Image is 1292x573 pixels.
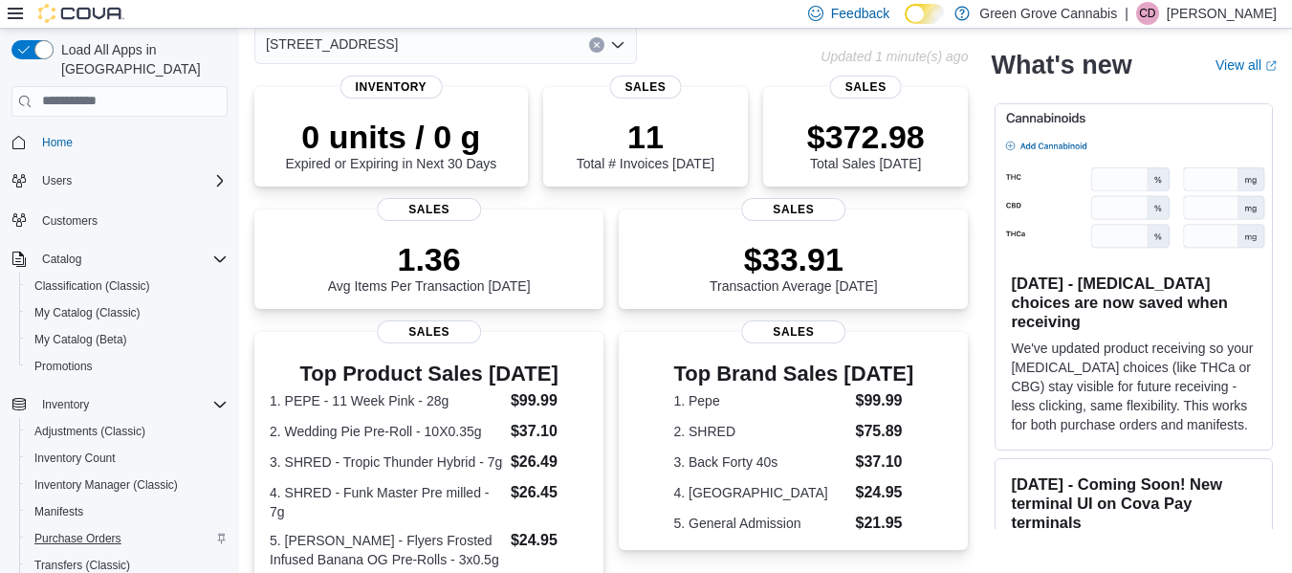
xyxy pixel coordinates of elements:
[270,531,503,569] dt: 5. [PERSON_NAME] - Flyers Frosted Infused Banana OG Pre-Rolls - 3x0.5g
[27,420,228,443] span: Adjustments (Classic)
[270,452,503,472] dt: 3. SHRED - Tropic Thunder Hybrid - 7g
[577,118,714,156] p: 11
[741,198,846,221] span: Sales
[673,483,847,502] dt: 4. [GEOGRAPHIC_DATA]
[27,474,228,496] span: Inventory Manager (Classic)
[609,76,681,99] span: Sales
[285,118,496,171] div: Expired or Expiring in Next 30 Days
[34,169,228,192] span: Users
[27,328,135,351] a: My Catalog (Beta)
[4,206,235,233] button: Customers
[830,76,902,99] span: Sales
[340,76,443,99] span: Inventory
[979,2,1117,25] p: Green Grove Cannabis
[27,447,228,470] span: Inventory Count
[27,500,91,523] a: Manifests
[270,363,588,386] h3: Top Product Sales [DATE]
[856,389,914,412] dd: $99.99
[34,424,145,439] span: Adjustments (Classic)
[270,483,503,521] dt: 4. SHRED - Funk Master Pre milled - 7g
[673,422,847,441] dt: 2. SHRED
[1136,2,1159,25] div: Catalina Duque
[856,481,914,504] dd: $24.95
[905,24,906,25] span: Dark Mode
[42,397,89,412] span: Inventory
[34,531,121,546] span: Purchase Orders
[589,37,604,53] button: Clear input
[42,173,72,188] span: Users
[710,240,878,294] div: Transaction Average [DATE]
[27,355,100,378] a: Promotions
[821,49,968,64] p: Updated 1 minute(s) ago
[856,451,914,474] dd: $37.10
[673,514,847,533] dt: 5. General Admission
[1167,2,1277,25] p: [PERSON_NAME]
[511,420,588,443] dd: $37.10
[19,472,235,498] button: Inventory Manager (Classic)
[4,128,235,156] button: Home
[27,500,228,523] span: Manifests
[42,213,98,229] span: Customers
[34,359,93,374] span: Promotions
[34,278,150,294] span: Classification (Classic)
[27,275,228,298] span: Classification (Classic)
[741,320,846,343] span: Sales
[1125,2,1128,25] p: |
[511,389,588,412] dd: $99.99
[673,452,847,472] dt: 3. Back Forty 40s
[266,33,398,55] span: [STREET_ADDRESS]
[1265,60,1277,72] svg: External link
[34,332,127,347] span: My Catalog (Beta)
[27,527,228,550] span: Purchase Orders
[27,474,186,496] a: Inventory Manager (Classic)
[34,248,228,271] span: Catalog
[610,37,625,53] button: Open list of options
[27,275,158,298] a: Classification (Classic)
[19,353,235,380] button: Promotions
[34,504,83,519] span: Manifests
[27,301,148,324] a: My Catalog (Classic)
[27,447,123,470] a: Inventory Count
[991,50,1131,80] h2: What's new
[270,391,503,410] dt: 1. PEPE - 11 Week Pink - 28g
[34,248,89,271] button: Catalog
[377,198,482,221] span: Sales
[328,240,531,278] p: 1.36
[1011,339,1257,434] p: We've updated product receiving so your [MEDICAL_DATA] choices (like THCa or CBG) stay visible fo...
[27,420,153,443] a: Adjustments (Classic)
[577,118,714,171] div: Total # Invoices [DATE]
[4,167,235,194] button: Users
[27,355,228,378] span: Promotions
[34,131,80,154] a: Home
[1011,474,1257,532] h3: [DATE] - Coming Soon! New terminal UI on Cova Pay terminals
[1215,57,1277,73] a: View allExternal link
[19,418,235,445] button: Adjustments (Classic)
[270,422,503,441] dt: 2. Wedding Pie Pre-Roll - 10X0.35g
[807,118,925,156] p: $372.98
[19,273,235,299] button: Classification (Classic)
[34,393,228,416] span: Inventory
[1011,274,1257,331] h3: [DATE] - [MEDICAL_DATA] choices are now saved when receiving
[27,328,228,351] span: My Catalog (Beta)
[328,240,531,294] div: Avg Items Per Transaction [DATE]
[856,512,914,535] dd: $21.95
[42,135,73,150] span: Home
[34,169,79,192] button: Users
[19,445,235,472] button: Inventory Count
[511,481,588,504] dd: $26.45
[19,498,235,525] button: Manifests
[511,451,588,474] dd: $26.49
[34,558,130,573] span: Transfers (Classic)
[34,393,97,416] button: Inventory
[34,477,178,493] span: Inventory Manager (Classic)
[34,130,228,154] span: Home
[34,305,141,320] span: My Catalog (Classic)
[831,4,889,23] span: Feedback
[673,391,847,410] dt: 1. Pepe
[34,451,116,466] span: Inventory Count
[19,326,235,353] button: My Catalog (Beta)
[34,208,228,231] span: Customers
[27,301,228,324] span: My Catalog (Classic)
[673,363,913,386] h3: Top Brand Sales [DATE]
[19,525,235,552] button: Purchase Orders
